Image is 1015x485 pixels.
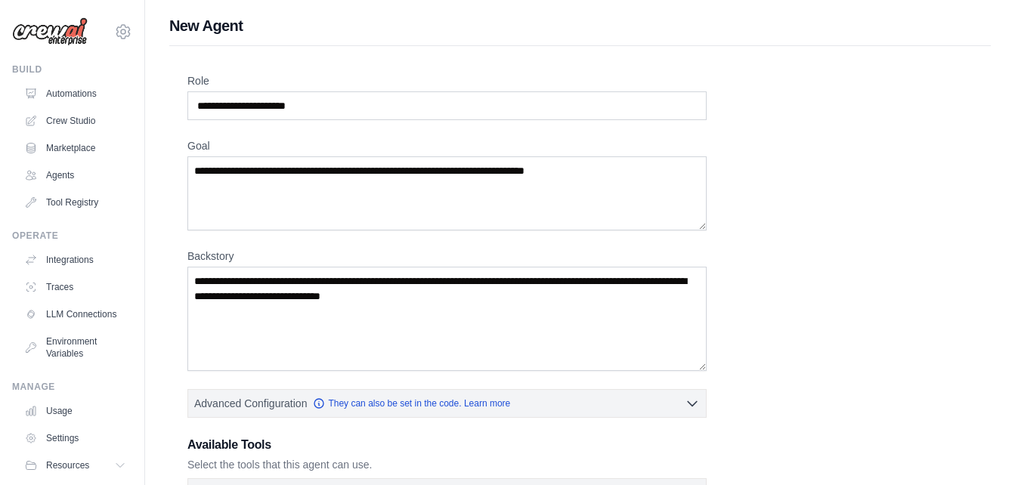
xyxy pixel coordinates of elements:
[187,138,707,153] label: Goal
[12,17,88,46] img: Logo
[313,397,510,409] a: They can also be set in the code. Learn more
[188,390,706,417] button: Advanced Configuration They can also be set in the code. Learn more
[18,109,132,133] a: Crew Studio
[18,163,132,187] a: Agents
[18,453,132,477] button: Resources
[18,248,132,272] a: Integrations
[194,396,307,411] span: Advanced Configuration
[187,249,707,264] label: Backstory
[187,457,707,472] p: Select the tools that this agent can use.
[18,302,132,326] a: LLM Connections
[18,190,132,215] a: Tool Registry
[12,381,132,393] div: Manage
[18,399,132,423] a: Usage
[46,459,89,471] span: Resources
[18,275,132,299] a: Traces
[18,82,132,106] a: Automations
[18,426,132,450] a: Settings
[187,73,707,88] label: Role
[187,436,707,454] h3: Available Tools
[18,329,132,366] a: Environment Variables
[12,63,132,76] div: Build
[12,230,132,242] div: Operate
[18,136,132,160] a: Marketplace
[169,15,991,36] h1: New Agent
